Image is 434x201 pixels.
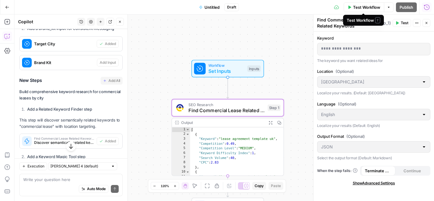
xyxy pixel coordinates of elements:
[347,17,380,23] div: Test Workflow
[79,185,108,193] button: Auto Mode
[87,186,106,192] span: Auto Mode
[172,165,190,170] div: 9
[97,59,119,66] button: Add Input
[321,112,419,118] input: English
[204,4,220,10] span: Untitled
[400,4,413,10] span: Publish
[27,107,92,112] strong: Add a Related Keyword Finder step
[365,168,392,174] span: Terminate Workflow
[317,123,430,129] p: Localize your results (Default: English)
[34,137,94,140] span: Find Commercial Lease Related Keywords
[393,19,411,27] button: Test
[176,104,184,112] img: se7yyxfvbxn2c3qgqs66gfh04cl6
[34,60,95,66] span: Brand Kit
[97,137,119,145] button: Added
[255,183,264,189] span: Copy
[19,117,123,130] p: This step will discover semantically related keywords to "commercial lease" with location targeting.
[227,77,229,99] g: Edge from start to step_1
[317,68,430,74] label: Location
[101,77,123,85] button: Add All
[271,183,281,189] span: Paste
[208,63,244,68] span: Workflow
[317,155,430,161] p: Select the output format (Default: Markdown)
[353,180,395,186] span: Show Advanced Settings
[344,2,384,12] button: Test Workflow
[268,182,283,190] button: Paste
[317,101,430,107] label: Language
[172,127,190,132] div: 1
[186,170,190,175] span: Toggle code folding, rows 10 through 17
[172,60,284,77] div: WorkflowSet InputsInputs
[172,137,190,141] div: 3
[403,168,421,174] span: Continue
[181,120,264,125] div: Output
[172,156,190,160] div: 7
[172,151,190,156] div: 6
[317,168,358,173] a: When the step fails:
[108,78,120,83] span: Add All
[346,133,365,139] span: (Optional)
[247,65,261,72] div: Inputs
[172,141,190,146] div: 4
[396,2,417,12] button: Publish
[34,140,94,145] span: Discover semantically related keywords to commercial lease for the target city
[34,41,94,47] span: Target City
[317,90,430,96] p: Localize your results. (Default: [GEOGRAPHIC_DATA])
[317,133,430,139] label: Output Format
[172,99,284,176] div: SEO ResearchFind Commercial Lease Related KeywordsStep 1Output[ { "Keyword":"lease agreement temp...
[338,101,356,107] span: (Optional)
[321,144,419,150] input: JSON
[105,41,116,47] span: Added
[172,170,190,175] div: 10
[172,174,190,179] div: 11
[252,182,266,190] button: Copy
[27,164,44,169] span: Execution
[105,138,116,144] span: Added
[317,58,430,64] p: The keyword you want related ideas for
[188,102,265,107] span: SEO Research
[208,67,244,75] span: Set Inputs
[100,60,116,65] span: Add Input
[97,40,119,48] button: Added
[186,132,190,137] span: Toggle code folding, rows 2 through 9
[227,176,229,197] g: Edge from step_1 to end
[19,162,47,170] button: Execution
[317,35,430,41] label: Keyword
[172,146,190,151] div: 5
[195,2,223,12] button: Untitled
[317,17,391,29] div: Find Commercial Lease Related Keywords
[172,132,190,137] div: 2
[19,77,123,85] h3: New Steps
[188,107,265,114] span: Find Commercial Lease Related Keywords
[353,4,380,10] span: Test Workflow
[227,5,236,10] span: Draft
[321,79,419,85] input: United States
[268,105,281,111] div: Step 1
[336,68,354,74] span: (Optional)
[395,166,429,176] button: Continue
[172,160,190,165] div: 8
[50,163,108,169] input: Claude Sonnet 4 (default)
[19,89,121,100] strong: Build comprehensive keyword research for commercial leases by city
[401,20,408,26] span: Test
[375,17,380,23] span: T
[186,127,190,132] span: Toggle code folding, rows 1 through 546
[18,19,76,25] div: Copilot
[161,183,169,188] span: 120%
[27,154,85,159] strong: Add a Keyword Magic Tool step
